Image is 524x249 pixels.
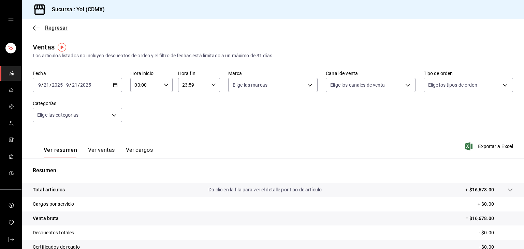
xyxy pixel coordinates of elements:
[33,71,122,76] label: Fecha
[33,25,68,31] button: Regresar
[33,186,65,193] p: Total artículos
[33,229,74,236] p: Descuentos totales
[45,25,68,31] span: Regresar
[44,147,77,158] button: Ver resumen
[466,142,513,150] button: Exportar a Excel
[33,215,59,222] p: Venta bruta
[33,201,74,208] p: Cargos por servicio
[178,71,220,76] label: Hora fin
[66,82,69,88] input: --
[33,42,55,52] div: Ventas
[478,201,513,208] p: + $0.00
[326,71,415,76] label: Canal de venta
[69,82,71,88] span: /
[228,71,318,76] label: Marca
[37,112,79,118] span: Elige las categorías
[72,82,78,88] input: --
[330,82,385,88] span: Elige los canales de venta
[38,82,41,88] input: --
[233,82,267,88] span: Elige las marcas
[41,82,43,88] span: /
[49,82,52,88] span: /
[479,229,513,236] p: - $0.00
[126,147,153,158] button: Ver cargos
[88,147,115,158] button: Ver ventas
[208,186,322,193] p: Da clic en la fila para ver el detalle por tipo de artículo
[424,71,513,76] label: Tipo de orden
[46,5,105,14] h3: Sucursal: Yoi (CDMX)
[64,82,65,88] span: -
[33,166,513,175] p: Resumen
[33,52,513,59] div: Los artículos listados no incluyen descuentos de orden y el filtro de fechas está limitado a un m...
[80,82,91,88] input: ----
[58,43,66,52] img: Tooltip marker
[130,71,172,76] label: Hora inicio
[33,101,122,106] label: Categorías
[465,186,494,193] p: + $16,678.00
[8,18,14,23] button: open drawer
[465,215,513,222] p: = $16,678.00
[78,82,80,88] span: /
[52,82,63,88] input: ----
[44,147,153,158] div: navigation tabs
[428,82,477,88] span: Elige los tipos de orden
[43,82,49,88] input: --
